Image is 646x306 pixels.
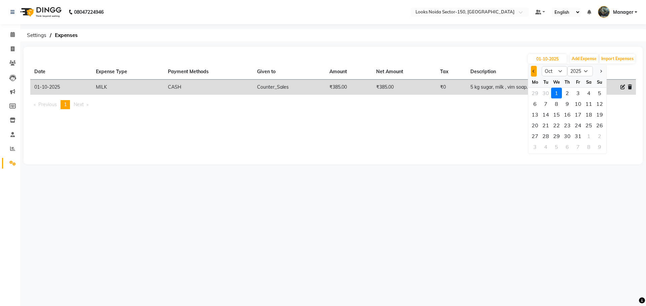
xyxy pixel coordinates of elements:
div: Tuesday, September 30, 2025 [540,88,551,98]
div: 20 [530,120,540,131]
div: Friday, October 3, 2025 [573,88,583,98]
div: Thursday, October 9, 2025 [562,98,573,109]
td: ₹0 [436,80,466,95]
td: 5 kg sugar, milk , vim soap. [466,80,586,95]
div: Thursday, October 23, 2025 [562,120,573,131]
div: Monday, October 6, 2025 [530,98,540,109]
div: Thursday, November 6, 2025 [562,141,573,152]
div: Wednesday, November 5, 2025 [551,141,562,152]
div: 2 [594,131,605,141]
div: 15 [551,109,562,120]
div: Sunday, October 19, 2025 [594,109,605,120]
div: Saturday, October 4, 2025 [583,88,594,98]
span: Manager [613,9,633,16]
div: 30 [562,131,573,141]
button: Add Expense [570,54,598,63]
div: 24 [573,120,583,131]
div: Wednesday, October 29, 2025 [551,131,562,141]
div: Monday, October 13, 2025 [530,109,540,120]
div: Saturday, November 8, 2025 [583,141,594,152]
nav: Pagination [30,100,636,109]
div: 9 [594,141,605,152]
div: 19 [594,109,605,120]
button: Previous month [531,66,537,77]
div: Friday, October 24, 2025 [573,120,583,131]
div: Friday, October 31, 2025 [573,131,583,141]
div: Tuesday, October 28, 2025 [540,131,551,141]
div: Wednesday, October 8, 2025 [551,98,562,109]
img: Manager [598,6,610,18]
div: Su [594,77,605,87]
td: CASH [164,80,253,95]
div: Sunday, November 2, 2025 [594,131,605,141]
th: Given to [253,64,326,80]
div: 16 [562,109,573,120]
div: 8 [551,98,562,109]
div: Sunday, November 9, 2025 [594,141,605,152]
div: Wednesday, October 15, 2025 [551,109,562,120]
div: Tuesday, October 14, 2025 [540,109,551,120]
div: 7 [573,141,583,152]
div: Saturday, October 18, 2025 [583,109,594,120]
th: Tax [436,64,466,80]
div: 11 [583,98,594,109]
th: Date [30,64,92,80]
div: Tuesday, October 7, 2025 [540,98,551,109]
div: Thursday, October 16, 2025 [562,109,573,120]
select: Select month [542,66,567,76]
div: 17 [573,109,583,120]
div: 12 [594,98,605,109]
div: Monday, September 29, 2025 [530,88,540,98]
td: ₹385.00 [372,80,436,95]
div: 30 [540,88,551,98]
td: MILK [92,80,164,95]
b: 08047224946 [74,3,104,21]
img: logo [17,3,63,21]
div: Saturday, October 11, 2025 [583,98,594,109]
div: 6 [530,98,540,109]
div: 21 [540,120,551,131]
div: Monday, October 20, 2025 [530,120,540,131]
th: Expense Type [92,64,164,80]
div: 14 [540,109,551,120]
div: 6 [562,141,573,152]
div: 5 [594,88,605,98]
div: Sunday, October 26, 2025 [594,120,605,131]
div: 2 [562,88,573,98]
button: Next month [598,66,604,77]
td: 01-10-2025 [30,80,92,95]
td: Counter_Sales [253,80,326,95]
div: 28 [540,131,551,141]
div: We [551,77,562,87]
div: Tu [540,77,551,87]
div: Friday, November 7, 2025 [573,141,583,152]
div: 1 [583,131,594,141]
div: 29 [530,88,540,98]
select: Select year [567,66,593,76]
div: 13 [530,109,540,120]
div: 23 [562,120,573,131]
div: 8 [583,141,594,152]
div: 27 [530,131,540,141]
div: Sa [583,77,594,87]
th: Amount [325,64,372,80]
div: 18 [583,109,594,120]
div: 5 [551,141,562,152]
div: 3 [530,141,540,152]
span: Expenses [51,29,81,41]
div: Saturday, October 25, 2025 [583,120,594,131]
div: 3 [573,88,583,98]
td: ₹385.00 [325,80,372,95]
div: Sunday, October 12, 2025 [594,98,605,109]
div: 31 [573,131,583,141]
span: Previous [38,101,57,107]
div: Monday, November 3, 2025 [530,141,540,152]
th: Payment Methods [164,64,253,80]
div: 10 [573,98,583,109]
div: 29 [551,131,562,141]
div: 25 [583,120,594,131]
div: Wednesday, October 22, 2025 [551,120,562,131]
div: 7 [540,98,551,109]
div: Thursday, October 2, 2025 [562,88,573,98]
div: Thursday, October 30, 2025 [562,131,573,141]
